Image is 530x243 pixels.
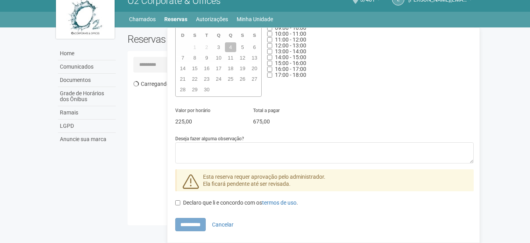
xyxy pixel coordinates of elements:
span: 1 [189,42,201,52]
input: 12:00 - 13:00 [267,43,272,48]
a: Autorizações [196,14,228,25]
a: Reservas [164,14,187,25]
span: Terça [205,33,208,38]
p: 675,00 [253,118,319,125]
a: 10 [213,53,225,63]
span: Horário indisponível [275,66,306,72]
input: 11:00 - 12:00 [267,37,272,42]
a: 21 [177,74,189,84]
span: Horário indisponível [275,48,306,54]
div: Esta reserva requer aprovação pelo administrador. Ela ficará pendente até ser revisada. [175,169,474,191]
label: Valor por horário [175,107,210,114]
a: 20 [249,63,260,73]
a: Ramais [58,106,116,120]
span: 2 [201,42,212,52]
input: 15:00 - 16:00 [267,61,272,66]
a: 19 [237,63,248,73]
a: 9 [201,53,212,63]
span: Horário indisponível [275,60,306,66]
label: Total a pagar [253,107,280,114]
a: 23 [201,74,212,84]
label: Deseja fazer alguma observação? [175,135,244,142]
a: Minha Unidade [237,14,273,25]
a: Comunicados [58,60,116,74]
span: Horário indisponível [275,25,306,31]
a: 12 [237,53,248,63]
a: 16 [201,63,212,73]
a: 3 [213,42,225,52]
input: 13:00 - 14:00 [267,49,272,54]
span: Sábado [253,33,256,38]
span: Quinta [229,33,232,38]
a: 30 [201,85,212,94]
a: Anuncie sua marca [58,133,116,146]
a: Chamados [129,14,156,25]
a: 4 [225,42,236,52]
a: 13 [249,53,260,63]
a: 6 [249,42,260,52]
span: Horário indisponível [275,36,306,43]
input: 16:00 - 17:00 [267,67,272,72]
span: Domingo [181,33,184,38]
a: 27 [249,74,260,84]
a: 14 [177,63,189,73]
p: 225,00 [175,118,241,125]
input: 10:00 - 11:00 [267,31,272,36]
a: 11 [225,53,236,63]
a: 29 [189,85,201,94]
input: 14:00 - 15:00 [267,55,272,60]
span: Horário indisponível [275,54,306,60]
div: Carregando... [133,76,474,219]
input: Declaro que li e concordo com ostermos de uso. [175,200,180,205]
button: Cancelar [207,218,239,231]
input: 09:00 - 10:00 [267,25,272,31]
span: Horário indisponível [275,72,306,78]
a: 8 [189,53,201,63]
a: 15 [189,63,201,73]
input: 17:00 - 18:00 [267,73,272,78]
a: 17 [213,63,225,73]
label: Declaro que li e concordo com os . [175,199,298,207]
a: 5 [237,42,248,52]
a: 25 [225,74,236,84]
span: Sexta [241,33,244,38]
a: Home [58,47,116,60]
a: 22 [189,74,201,84]
a: LGPD [58,120,116,133]
a: 7 [177,53,189,63]
a: Documentos [58,74,116,87]
span: Quarta [217,33,220,38]
a: 26 [237,74,248,84]
a: 18 [225,63,236,73]
span: Horário indisponível [275,31,306,37]
h2: Reservas [128,33,295,45]
span: Segunda [193,33,196,38]
a: Grade de Horários dos Ônibus [58,87,116,106]
a: termos de uso [262,199,296,206]
span: Horário indisponível [275,42,306,49]
a: 24 [213,74,225,84]
a: 28 [177,85,189,94]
